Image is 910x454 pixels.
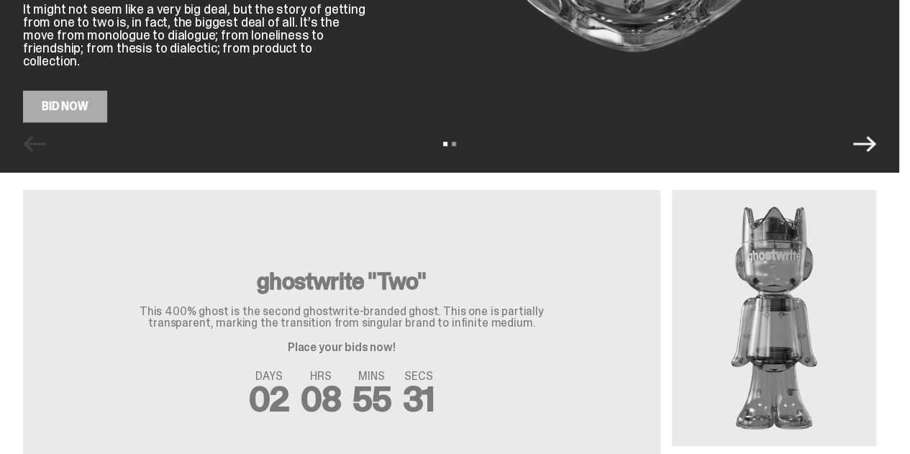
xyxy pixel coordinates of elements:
span: 31 [402,376,434,422]
p: This 400% ghost is the second ghostwrite-branded ghost. This one is partially transparent, markin... [112,306,572,329]
span: SECS [402,371,434,382]
span: 02 [249,376,290,422]
span: 08 [301,376,341,422]
span: DAYS [249,371,290,382]
p: Place your bids now! [112,342,572,353]
button: View slide 1 [443,142,447,146]
h3: ghostwrite "Two" [112,270,572,293]
span: MINS [352,371,391,382]
span: HRS [301,371,341,382]
button: Next [853,132,876,155]
span: 55 [352,376,391,422]
a: Bid Now [23,91,107,122]
p: It might not seem like a very big deal, but the story of getting from one to two is, in fact, the... [23,3,369,68]
button: View slide 2 [452,142,456,146]
img: Two [672,190,877,446]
